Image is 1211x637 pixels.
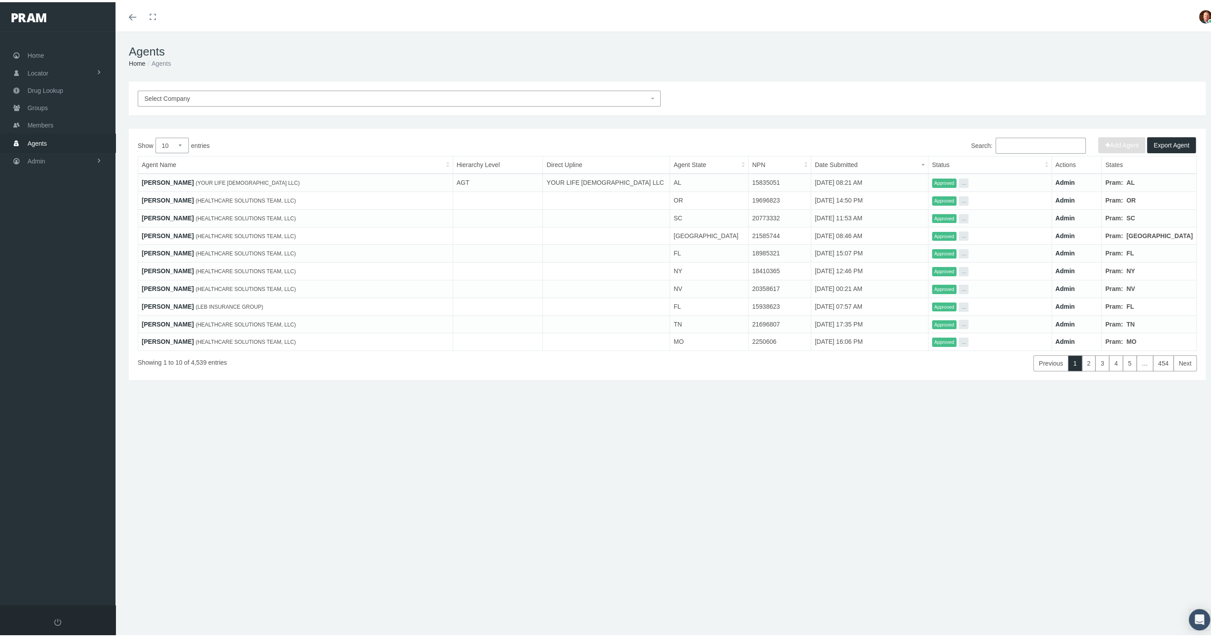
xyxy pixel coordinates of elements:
[811,190,928,207] td: [DATE] 14:50 PM
[1056,195,1075,202] a: Admin
[142,247,194,255] a: [PERSON_NAME]
[1173,353,1197,369] a: Next
[932,230,956,239] span: Approved
[749,171,811,189] td: 15835051
[1126,195,1135,202] b: OR
[1033,353,1068,369] a: Previous
[1056,318,1075,326] a: Admin
[811,313,928,331] td: [DATE] 17:35 PM
[195,337,296,343] span: (HEALTHCARE SOLUTIONS TEAM, LLC)
[28,63,48,80] span: Locator
[195,284,296,290] span: (HEALTHCARE SOLUTIONS TEAM, LLC)
[142,230,194,237] a: [PERSON_NAME]
[1105,212,1123,219] b: Pram:
[670,295,749,313] td: FL
[12,11,46,20] img: PRAM_20_x_78.png
[749,190,811,207] td: 19696823
[1123,353,1137,369] a: 5
[195,178,299,184] span: (YOUR LIFE [DEMOGRAPHIC_DATA] LLC)
[996,135,1086,151] input: Search:
[195,213,296,219] span: (HEALTHCARE SOLUTIONS TEAM, LLC)
[138,135,667,151] label: Show entries
[1126,318,1135,326] b: TN
[959,265,968,274] button: ...
[1105,301,1123,308] b: Pram:
[28,151,45,167] span: Admin
[138,154,453,172] th: Agent Name: activate to sort column ascending
[811,225,928,243] td: [DATE] 08:46 AM
[1056,265,1075,272] a: Admin
[670,207,749,225] td: SC
[749,260,811,278] td: 18410365
[543,154,670,172] th: Direct Upline
[1126,336,1136,343] b: MO
[1126,247,1134,255] b: FL
[749,225,811,243] td: 21585744
[1056,177,1075,184] a: Admin
[142,301,194,308] a: [PERSON_NAME]
[1082,353,1096,369] a: 2
[932,265,956,274] span: Approved
[1105,318,1123,326] b: Pram:
[670,331,749,349] td: MO
[749,295,811,313] td: 15938623
[142,283,194,290] a: [PERSON_NAME]
[28,80,63,97] span: Drug Lookup
[1105,247,1123,255] b: Pram:
[959,247,968,256] button: ...
[971,135,1086,151] label: Search:
[1052,154,1101,172] th: Actions
[749,313,811,331] td: 21696807
[1126,177,1135,184] b: AL
[453,171,543,189] td: AGT
[749,331,811,349] td: 2250606
[811,260,928,278] td: [DATE] 12:46 PM
[1105,230,1123,237] b: Pram:
[1101,154,1196,172] th: States
[1126,212,1135,219] b: SC
[749,278,811,296] td: 20358617
[144,93,190,100] span: Select Company
[1147,135,1196,151] button: Export Agent
[142,336,194,343] a: [PERSON_NAME]
[670,260,749,278] td: NY
[1136,353,1153,369] a: …
[142,212,194,219] a: [PERSON_NAME]
[142,265,194,272] a: [PERSON_NAME]
[959,176,968,186] button: ...
[959,335,968,345] button: ...
[129,58,145,65] a: Home
[28,133,47,150] span: Agents
[1126,301,1134,308] b: FL
[1105,336,1123,343] b: Pram:
[142,177,194,184] a: [PERSON_NAME]
[932,335,956,345] span: Approved
[155,135,189,151] select: Showentries
[959,300,968,310] button: ...
[670,243,749,260] td: FL
[453,154,543,172] th: Hierarchy Level
[1109,353,1123,369] a: 4
[670,171,749,189] td: AL
[1056,212,1075,219] a: Admin
[195,302,263,308] span: (LEB INSURANCE GROUP)
[1105,195,1123,202] b: Pram:
[28,97,48,114] span: Groups
[1056,336,1075,343] a: Admin
[670,225,749,243] td: [GEOGRAPHIC_DATA]
[811,154,928,172] th: Date Submitted: activate to sort column ascending
[1126,265,1135,272] b: NY
[145,56,171,66] li: Agents
[932,212,956,221] span: Approved
[195,266,296,272] span: (HEALTHCARE SOLUTIONS TEAM, LLC)
[1105,283,1123,290] b: Pram:
[1153,353,1174,369] a: 454
[749,243,811,260] td: 18985321
[959,229,968,239] button: ...
[1105,177,1123,184] b: Pram:
[932,194,956,203] span: Approved
[1126,230,1193,237] b: [GEOGRAPHIC_DATA]
[749,207,811,225] td: 20773332
[932,300,956,310] span: Approved
[670,278,749,296] td: NV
